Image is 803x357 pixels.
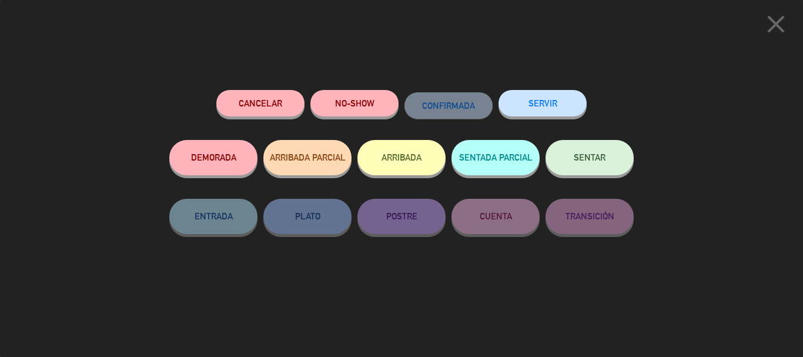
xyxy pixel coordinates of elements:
[263,199,352,234] button: PLATO
[761,9,791,39] i: close
[546,199,634,234] button: TRANSICIÓN
[310,90,399,116] button: NO-SHOW
[758,9,794,44] button: close
[574,152,605,162] span: SENTAR
[451,140,540,175] button: SENTADA PARCIAL
[169,199,257,234] button: ENTRADA
[169,140,257,175] button: DEMORADA
[451,199,540,234] button: CUENTA
[422,101,475,111] span: CONFIRMADA
[357,140,446,175] button: ARRIBADA
[498,90,587,116] button: SERVIR
[263,140,352,175] button: ARRIBADA PARCIAL
[216,90,305,116] button: Cancelar
[357,199,446,234] button: POSTRE
[270,152,346,162] span: ARRIBADA PARCIAL
[404,92,493,119] button: CONFIRMADA
[546,140,634,175] button: SENTAR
